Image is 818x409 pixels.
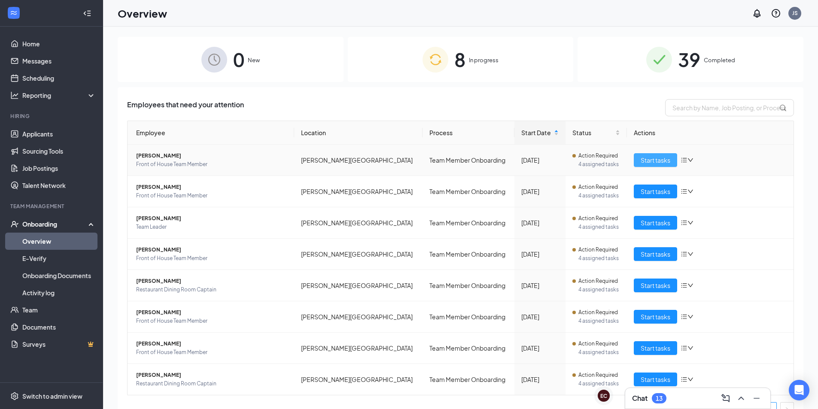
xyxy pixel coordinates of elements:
[136,285,287,294] span: Restaurant Dining Room Captain
[656,395,663,402] div: 13
[294,121,423,145] th: Location
[634,341,677,355] button: Start tasks
[632,394,648,403] h3: Chat
[687,282,693,288] span: down
[704,56,735,64] span: Completed
[750,391,763,405] button: Minimize
[294,270,423,301] td: [PERSON_NAME][GEOGRAPHIC_DATA]
[578,308,618,317] span: Action Required
[22,125,96,142] a: Applicants
[578,160,620,169] span: 4 assigned tasks
[521,155,559,165] div: [DATE]
[469,56,499,64] span: In progress
[423,239,514,270] td: Team Member Onboarding
[22,70,96,87] a: Scheduling
[233,45,244,74] span: 0
[22,284,96,301] a: Activity log
[687,220,693,226] span: down
[127,99,244,116] span: Employees that need your attention
[22,35,96,52] a: Home
[634,310,677,324] button: Start tasks
[423,270,514,301] td: Team Member Onboarding
[22,336,96,353] a: SurveysCrown
[578,379,620,388] span: 4 assigned tasks
[136,151,287,160] span: [PERSON_NAME]
[136,379,287,388] span: Restaurant Dining Room Captain
[578,245,618,254] span: Action Required
[423,301,514,333] td: Team Member Onboarding
[22,392,82,400] div: Switch to admin view
[721,393,731,403] svg: ComposeMessage
[136,277,287,285] span: [PERSON_NAME]
[641,249,670,259] span: Start tasks
[136,245,287,254] span: [PERSON_NAME]
[641,187,670,196] span: Start tasks
[22,250,96,267] a: E-Verify
[136,371,287,379] span: [PERSON_NAME]
[681,313,687,320] span: bars
[136,317,287,325] span: Front of House Team Member
[294,364,423,395] td: [PERSON_NAME][GEOGRAPHIC_DATA]
[789,380,809,400] div: Open Intercom Messenger
[578,285,620,294] span: 4 assigned tasks
[423,207,514,239] td: Team Member Onboarding
[578,183,618,191] span: Action Required
[734,391,748,405] button: ChevronUp
[22,220,88,228] div: Onboarding
[687,251,693,257] span: down
[681,188,687,195] span: bars
[634,247,677,261] button: Start tasks
[128,121,294,145] th: Employee
[136,214,287,223] span: [PERSON_NAME]
[22,160,96,177] a: Job Postings
[294,176,423,207] td: [PERSON_NAME][GEOGRAPHIC_DATA]
[423,176,514,207] td: Team Member Onboarding
[641,375,670,384] span: Start tasks
[572,128,614,137] span: Status
[136,254,287,263] span: Front of House Team Member
[423,364,514,395] td: Team Member Onboarding
[719,391,733,405] button: ComposeMessage
[681,219,687,226] span: bars
[681,376,687,383] span: bars
[294,301,423,333] td: [PERSON_NAME][GEOGRAPHIC_DATA]
[294,145,423,176] td: [PERSON_NAME][GEOGRAPHIC_DATA]
[578,317,620,325] span: 4 assigned tasks
[752,8,762,18] svg: Notifications
[136,308,287,317] span: [PERSON_NAME]
[687,188,693,194] span: down
[118,6,167,21] h1: Overview
[248,56,260,64] span: New
[634,153,677,167] button: Start tasks
[10,203,94,210] div: Team Management
[771,8,781,18] svg: QuestionInfo
[521,375,559,384] div: [DATE]
[521,187,559,196] div: [DATE]
[521,218,559,227] div: [DATE]
[681,251,687,258] span: bars
[578,151,618,160] span: Action Required
[294,239,423,270] td: [PERSON_NAME][GEOGRAPHIC_DATA]
[687,314,693,320] span: down
[423,145,514,176] td: Team Member Onboarding
[521,312,559,321] div: [DATE]
[634,373,677,386] button: Start tasks
[681,282,687,289] span: bars
[578,371,618,379] span: Action Required
[600,392,607,400] div: EC
[641,281,670,290] span: Start tasks
[578,191,620,200] span: 4 assigned tasks
[681,157,687,164] span: bars
[136,339,287,348] span: [PERSON_NAME]
[9,9,18,17] svg: WorkstreamLogo
[634,216,677,230] button: Start tasks
[83,9,91,18] svg: Collapse
[627,121,794,145] th: Actions
[641,343,670,353] span: Start tasks
[521,128,552,137] span: Start Date
[792,9,798,17] div: JS
[454,45,465,74] span: 8
[136,348,287,357] span: Front of House Team Member
[678,45,700,74] span: 39
[578,254,620,263] span: 4 assigned tasks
